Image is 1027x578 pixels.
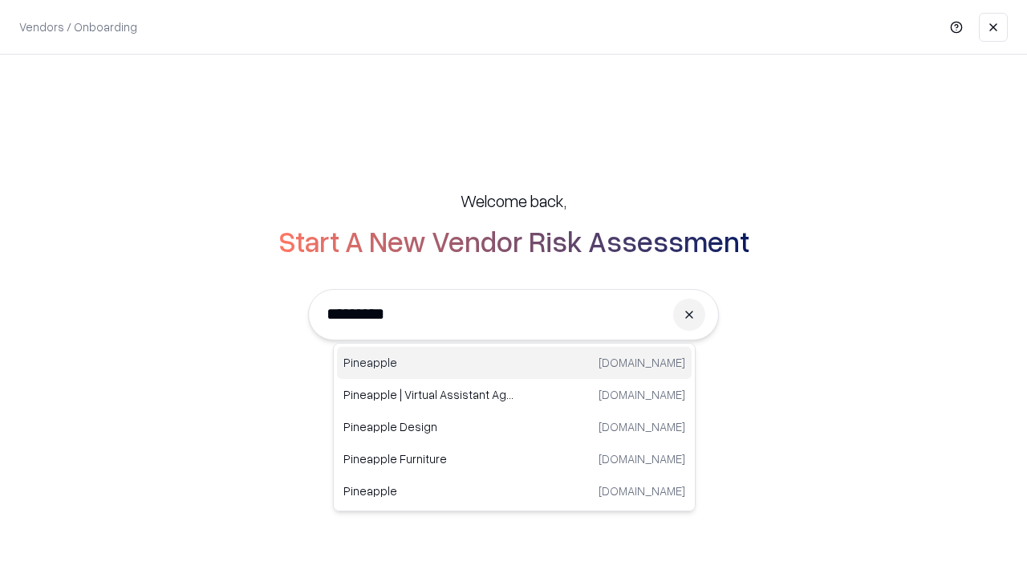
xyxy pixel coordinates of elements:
[333,343,696,511] div: Suggestions
[599,354,685,371] p: [DOMAIN_NAME]
[343,450,514,467] p: Pineapple Furniture
[599,450,685,467] p: [DOMAIN_NAME]
[461,189,566,212] h5: Welcome back,
[278,225,749,257] h2: Start A New Vendor Risk Assessment
[343,354,514,371] p: Pineapple
[343,418,514,435] p: Pineapple Design
[599,386,685,403] p: [DOMAIN_NAME]
[599,418,685,435] p: [DOMAIN_NAME]
[343,482,514,499] p: Pineapple
[599,482,685,499] p: [DOMAIN_NAME]
[343,386,514,403] p: Pineapple | Virtual Assistant Agency
[19,18,137,35] p: Vendors / Onboarding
